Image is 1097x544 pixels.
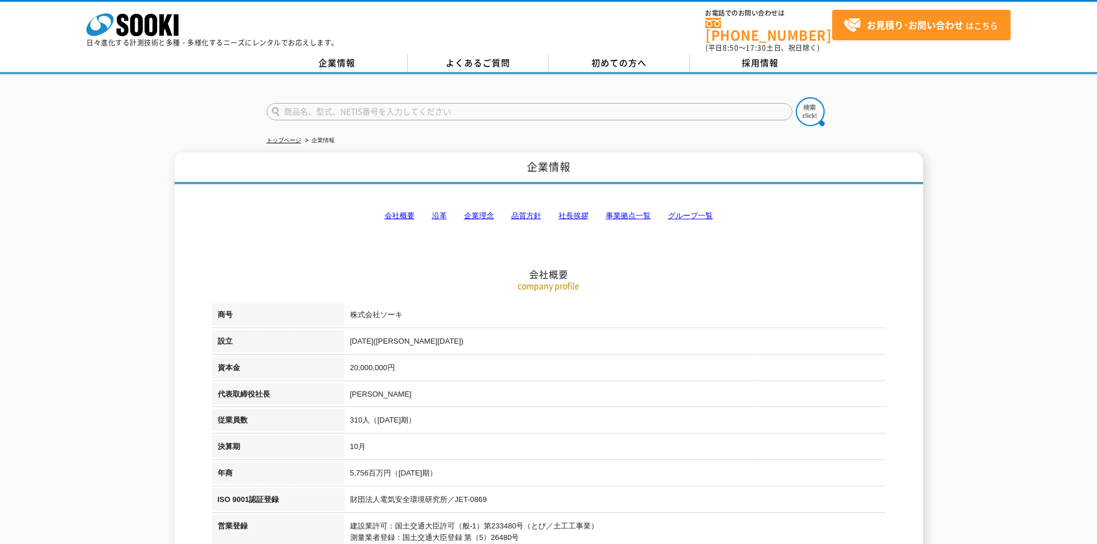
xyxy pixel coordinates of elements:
[212,383,344,409] th: 代表取締役社長
[432,211,447,220] a: 沿革
[267,137,301,143] a: トップページ
[511,211,541,220] a: 品質方針
[464,211,494,220] a: 企業理念
[86,39,339,46] p: 日々進化する計測技術と多種・多様化するニーズにレンタルでお応えします。
[606,211,651,220] a: 事業拠点一覧
[867,18,963,32] strong: お見積り･お問い合わせ
[832,10,1011,40] a: お見積り･お問い合わせはこちら
[668,211,713,220] a: グループ一覧
[212,462,344,488] th: 年商
[344,409,886,435] td: 310人（[DATE]期）
[705,10,832,17] span: お電話でのお問い合わせは
[344,330,886,356] td: [DATE]([PERSON_NAME][DATE])
[690,55,831,72] a: 採用情報
[212,330,344,356] th: 設立
[591,56,647,69] span: 初めての方へ
[212,409,344,435] th: 従業員数
[344,462,886,488] td: 5,756百万円（[DATE]期）
[212,153,886,280] h2: 会社概要
[267,55,408,72] a: 企業情報
[212,303,344,330] th: 商号
[212,280,886,292] p: company profile
[559,211,589,220] a: 社長挨拶
[723,43,739,53] span: 8:50
[796,97,825,126] img: btn_search.png
[746,43,766,53] span: 17:30
[344,383,886,409] td: [PERSON_NAME]
[212,488,344,515] th: ISO 9001認証登録
[408,55,549,72] a: よくあるご質問
[267,103,792,120] input: 商品名、型式、NETIS番号を入力してください
[303,135,335,147] li: 企業情報
[174,153,923,184] h1: 企業情報
[385,211,415,220] a: 会社概要
[212,435,344,462] th: 決算期
[344,435,886,462] td: 10月
[344,488,886,515] td: 財団法人電気安全環境研究所／JET-0869
[705,43,819,53] span: (平日 ～ 土日、祝日除く)
[705,18,832,41] a: [PHONE_NUMBER]
[212,356,344,383] th: 資本金
[344,303,886,330] td: 株式会社ソーキ
[844,17,998,34] span: はこちら
[344,356,886,383] td: 20,000,000円
[549,55,690,72] a: 初めての方へ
